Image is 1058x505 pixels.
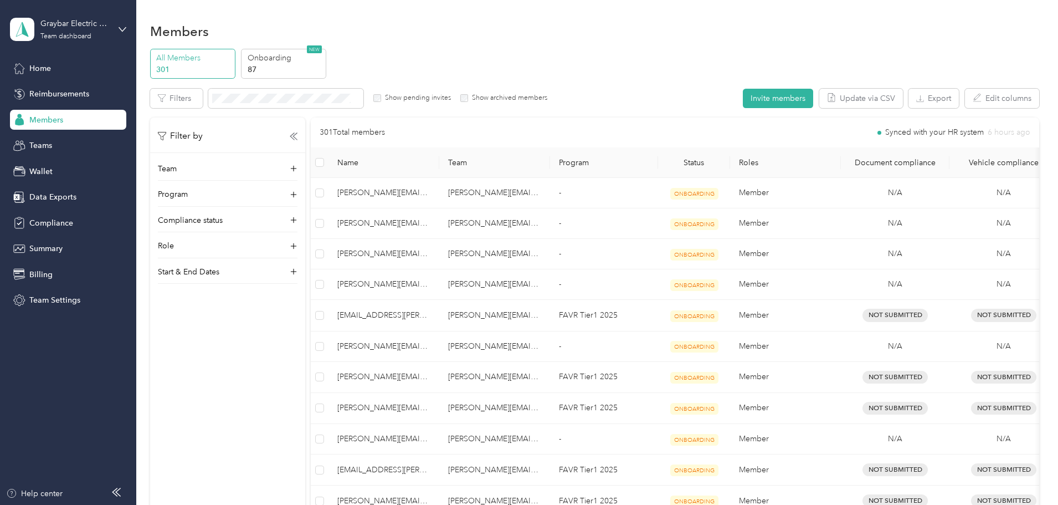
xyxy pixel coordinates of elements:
span: [PERSON_NAME][EMAIL_ADDRESS][PERSON_NAME][DOMAIN_NAME] [337,187,430,199]
p: Filter by [158,129,203,143]
h1: Members [150,25,209,37]
span: Not Submitted [971,463,1036,476]
span: ONBOARDING [670,341,718,353]
span: N/A [888,278,902,290]
td: brennan.weaver@graybar.com [328,178,439,208]
span: N/A [888,187,902,199]
span: ONBOARDING [670,188,718,200]
span: Wallet [29,166,53,177]
span: ONBOARDING [670,465,718,476]
span: Members [29,114,63,126]
td: david.bender@graybar.com [439,269,550,300]
td: - [550,424,658,455]
td: - [550,178,658,208]
div: Graybar Electric Company, Inc [40,18,110,29]
span: [PERSON_NAME][EMAIL_ADDRESS][PERSON_NAME][DOMAIN_NAME] [337,248,430,260]
span: ONBOARDING [670,218,718,230]
td: Member [730,269,841,300]
span: N/A [997,341,1011,351]
th: Team [439,147,550,178]
td: - [550,208,658,239]
td: Member [730,239,841,269]
p: 301 [156,64,232,75]
span: Not Submitted [971,309,1036,322]
span: ONBOARDING [670,372,718,384]
p: Role [158,240,174,252]
span: [EMAIL_ADDRESS][PERSON_NAME][DOMAIN_NAME] [337,309,430,322]
td: ONBOARDING [658,362,730,393]
span: Synced with your HR system [885,129,984,136]
span: ONBOARDING [670,249,718,261]
td: evan.rudolph@graybar.com [328,300,439,331]
td: holly.ruser@graybar.com [439,331,550,362]
td: joe.reyff@graybar.com [328,424,439,455]
span: ONBOARDING [670,310,718,322]
span: Data Exports [29,191,76,203]
button: Help center [6,488,63,499]
td: Member [730,331,841,362]
span: N/A [997,188,1011,197]
span: [PERSON_NAME][EMAIL_ADDRESS][PERSON_NAME][DOMAIN_NAME] [337,371,430,383]
button: Export [908,89,959,108]
span: Not Submitted [862,371,928,384]
td: Member [730,424,841,455]
span: Not Submitted [862,402,928,415]
span: N/A [997,249,1011,258]
span: N/A [997,218,1011,228]
div: Team dashboard [40,33,91,40]
td: johnathon.sherman@graybar.com [439,393,550,424]
td: Member [730,208,841,239]
td: ONBOARDING [658,208,730,239]
td: ONBOARDING [658,300,730,331]
p: All Members [156,52,232,64]
span: [PERSON_NAME][EMAIL_ADDRESS][PERSON_NAME][DOMAIN_NAME] [337,433,430,445]
td: ONBOARDING [658,393,730,424]
button: Filters [150,89,203,108]
iframe: Everlance-gr Chat Button Frame [996,443,1058,505]
span: Not Submitted [862,463,928,476]
td: robert.janociak@graybar.com [439,300,550,331]
p: 87 [248,64,323,75]
span: Compliance [29,217,73,229]
span: ONBOARDING [670,279,718,291]
span: N/A [888,217,902,229]
span: N/A [997,279,1011,289]
span: [PERSON_NAME][EMAIL_ADDRESS][PERSON_NAME][DOMAIN_NAME] [337,278,430,290]
span: ONBOARDING [670,434,718,446]
p: Onboarding [248,52,323,64]
span: Name [337,158,430,167]
td: - [550,239,658,269]
td: ONBOARDING [658,239,730,269]
td: Member [730,300,841,331]
span: Not Submitted [971,371,1036,384]
th: Status [658,147,730,178]
td: brennan.weaver@graybar.com [439,178,550,208]
td: FAVR Tier1 2025 [550,455,658,486]
td: Member [730,362,841,393]
td: FAVR Tier1 2025 [550,393,658,424]
td: ONBOARDING [658,424,730,455]
span: Not Submitted [862,309,928,322]
span: Home [29,63,51,74]
span: Reimbursements [29,88,89,100]
span: 6 hours ago [988,129,1030,136]
div: Vehicle compliance [958,158,1049,167]
td: cory.chaney@graybar.com [439,239,550,269]
td: - [550,269,658,300]
td: FAVR Tier1 2025 [550,300,658,331]
span: N/A [888,340,902,353]
p: 301 Total members [320,126,385,139]
th: Roles [730,147,841,178]
p: Team [158,163,177,175]
button: Invite members [743,89,813,108]
span: N/A [888,248,902,260]
p: Program [158,188,188,200]
td: - [550,331,658,362]
span: Billing [29,269,53,280]
span: ONBOARDING [670,403,718,415]
td: james.tolliver@graybar.com [328,362,439,393]
td: ONBOARDING [658,178,730,208]
td: michael.baker@graybar.com [439,455,550,486]
span: Summary [29,243,63,254]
